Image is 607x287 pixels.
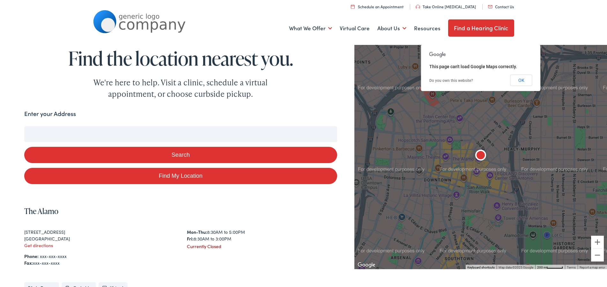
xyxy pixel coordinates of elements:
[187,243,337,250] div: Currently Closed
[351,4,355,9] img: utility icon
[187,229,337,242] div: 8:30AM to 5:00PM 8:30AM to 3:00PM
[40,253,67,259] a: xxx-xxx-xxxx
[24,229,174,235] div: [STREET_ADDRESS]
[24,109,76,118] label: Enter your Address
[510,75,532,86] button: OK
[535,265,565,269] button: Map Scale: 200 m per 48 pixels
[24,126,337,142] input: Enter your address or zip code
[289,17,332,40] a: What We Offer
[24,168,337,184] a: Find My Location
[24,48,337,69] h1: Find the location nearest you.
[78,77,283,100] div: We're here to help. Visit a clinic, schedule a virtual appointment, or choose curbside pickup.
[537,266,546,269] span: 200 m
[567,266,576,269] a: Terms (opens in new tab)
[448,19,514,37] a: Find a Hearing Clinic
[24,147,337,163] button: Search
[24,260,337,266] div: xxx-xxx-xxxx
[580,266,605,269] a: Report a map error
[356,261,377,269] img: Google
[473,148,488,164] div: The Alamo
[416,5,420,9] img: utility icon
[591,236,604,248] button: Zoom in
[377,17,406,40] a: About Us
[187,235,194,242] strong: Fri:
[24,253,39,259] strong: Phone:
[488,5,492,8] img: utility icon
[340,17,370,40] a: Virtual Care
[187,229,207,235] strong: Mon-Thu:
[351,4,403,9] a: Schedule an Appointment
[24,260,33,266] strong: Fax:
[467,265,495,270] button: Keyboard shortcuts
[24,206,58,216] a: The Alamo
[488,4,514,9] a: Contact Us
[499,266,533,269] span: Map data ©2025 Google
[356,261,377,269] a: Open this area in Google Maps (opens a new window)
[24,242,53,248] a: Get directions
[429,64,517,69] span: This page can't load Google Maps correctly.
[591,249,604,262] button: Zoom out
[24,235,174,242] div: [GEOGRAPHIC_DATA]
[414,17,440,40] a: Resources
[429,78,473,83] a: Do you own this website?
[416,4,476,9] a: Take Online [MEDICAL_DATA]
